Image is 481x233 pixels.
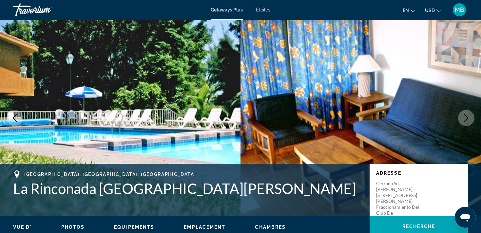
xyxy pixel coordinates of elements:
button: Menu utilisateur [451,3,468,17]
p: Adresse [376,170,461,176]
a: Étoiles [256,7,270,12]
span: MB [455,7,464,13]
span: Recherche [402,224,435,229]
span: en [403,8,409,13]
a: Travorium [13,1,79,18]
span: USD [425,8,435,13]
button: Photos [61,224,85,230]
button: Vue d' [13,224,32,230]
button: Emplacement [184,224,225,230]
a: Getaways Plus [211,7,243,12]
h1: La Rinconada [GEOGRAPHIC_DATA][PERSON_NAME] [13,180,363,197]
span: [GEOGRAPHIC_DATA], [GEOGRAPHIC_DATA], [GEOGRAPHIC_DATA] [24,172,196,177]
button: Changement de monnaie [425,6,441,15]
button: Changer de langue [403,6,415,15]
button: Chambres [255,224,286,230]
button: Image suivante [458,110,474,126]
iframe: Bouton de lancement de la fenêtre de messagerie [455,207,476,228]
button: Equipements [114,224,154,230]
button: Image précédente [7,110,23,126]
